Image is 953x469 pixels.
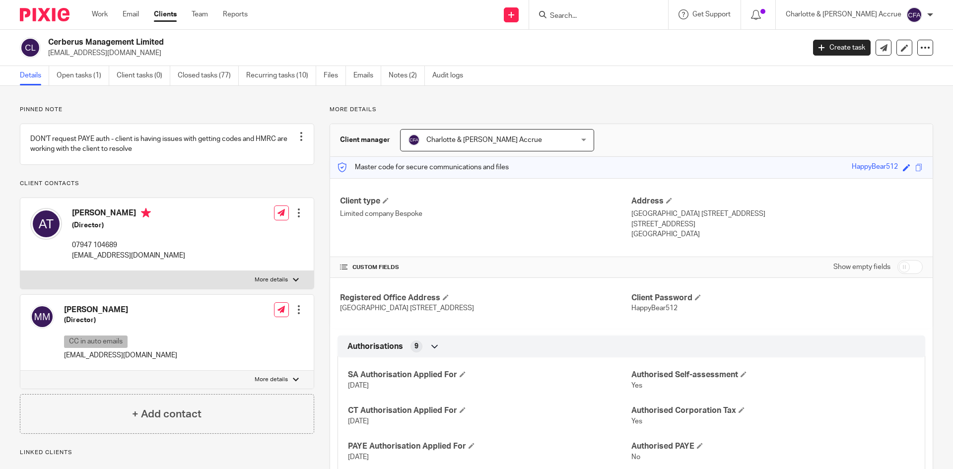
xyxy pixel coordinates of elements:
[408,134,420,146] img: svg%3E
[340,196,631,206] h4: Client type
[631,209,923,219] p: [GEOGRAPHIC_DATA] [STREET_ADDRESS]
[631,441,915,452] h4: Authorised PAYE
[389,66,425,85] a: Notes (2)
[64,350,177,360] p: [EMAIL_ADDRESS][DOMAIN_NAME]
[64,315,177,325] h5: (Director)
[786,9,901,19] p: Charlotte & [PERSON_NAME] Accrue
[64,335,128,348] p: CC in auto emails
[414,341,418,351] span: 9
[549,12,638,21] input: Search
[20,37,41,58] img: svg%3E
[631,305,678,312] span: HappyBear512
[30,305,54,329] img: svg%3E
[631,370,915,380] h4: Authorised Self-assessment
[432,66,471,85] a: Audit logs
[123,9,139,19] a: Email
[347,341,403,352] span: Authorisations
[20,8,69,21] img: Pixie
[833,262,890,272] label: Show empty fields
[631,219,923,229] p: [STREET_ADDRESS]
[255,376,288,384] p: More details
[348,405,631,416] h4: CT Authorisation Applied For
[117,66,170,85] a: Client tasks (0)
[692,11,731,18] span: Get Support
[57,66,109,85] a: Open tasks (1)
[348,454,369,461] span: [DATE]
[30,208,62,240] img: svg%3E
[348,370,631,380] h4: SA Authorisation Applied For
[353,66,381,85] a: Emails
[72,208,185,220] h4: [PERSON_NAME]
[72,220,185,230] h5: (Director)
[426,136,542,143] span: Charlotte & [PERSON_NAME] Accrue
[348,418,369,425] span: [DATE]
[178,66,239,85] a: Closed tasks (77)
[154,9,177,19] a: Clients
[48,37,648,48] h2: Cerberus Management Limited
[631,229,923,239] p: [GEOGRAPHIC_DATA]
[631,405,915,416] h4: Authorised Corporation Tax
[852,162,898,173] div: HappyBear512
[340,264,631,271] h4: CUSTOM FIELDS
[141,208,151,218] i: Primary
[20,449,314,457] p: Linked clients
[906,7,922,23] img: svg%3E
[340,293,631,303] h4: Registered Office Address
[132,406,202,422] h4: + Add contact
[348,441,631,452] h4: PAYE Authorisation Applied For
[631,293,923,303] h4: Client Password
[631,418,642,425] span: Yes
[340,135,390,145] h3: Client manager
[631,196,923,206] h4: Address
[20,180,314,188] p: Client contacts
[324,66,346,85] a: Files
[48,48,798,58] p: [EMAIL_ADDRESS][DOMAIN_NAME]
[330,106,933,114] p: More details
[813,40,871,56] a: Create task
[340,305,474,312] span: [GEOGRAPHIC_DATA] [STREET_ADDRESS]
[246,66,316,85] a: Recurring tasks (10)
[223,9,248,19] a: Reports
[340,209,631,219] p: Limited company Bespoke
[72,240,185,250] p: 07947 104689
[348,382,369,389] span: [DATE]
[64,305,177,315] h4: [PERSON_NAME]
[92,9,108,19] a: Work
[255,276,288,284] p: More details
[20,66,49,85] a: Details
[631,454,640,461] span: No
[631,382,642,389] span: Yes
[20,106,314,114] p: Pinned note
[338,162,509,172] p: Master code for secure communications and files
[192,9,208,19] a: Team
[72,251,185,261] p: [EMAIL_ADDRESS][DOMAIN_NAME]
